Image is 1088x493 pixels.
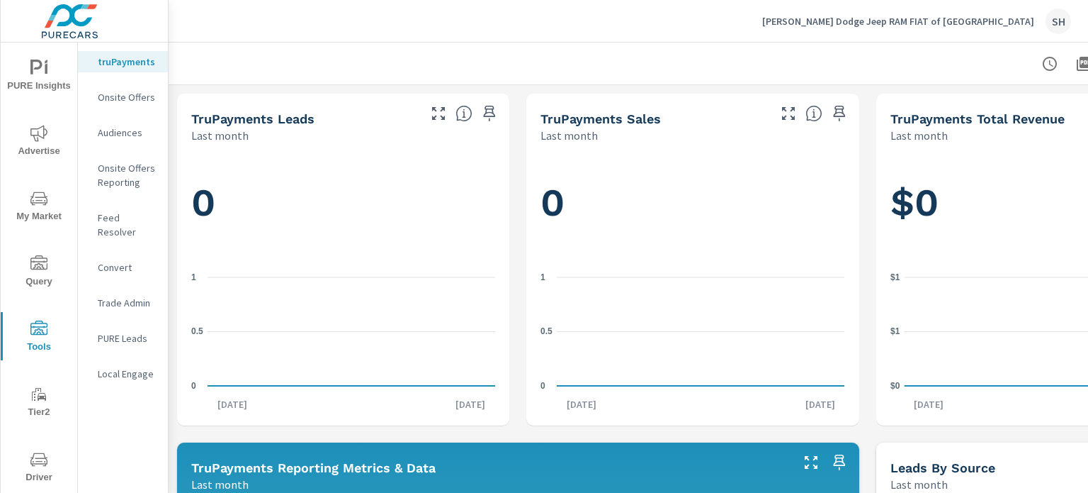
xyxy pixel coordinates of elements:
[890,460,995,475] h5: Leads By Source
[98,126,157,140] p: Audiences
[208,397,257,411] p: [DATE]
[540,381,545,391] text: 0
[805,105,822,122] span: Number of sales matched to a truPayments lead. [Source: This data is sourced from the dealer's DM...
[540,179,844,227] h1: 0
[5,60,73,94] span: PURE Insights
[78,122,168,143] div: Audiences
[78,292,168,314] div: Trade Admin
[191,476,249,493] p: Last month
[557,397,606,411] p: [DATE]
[427,102,450,125] button: Make Fullscreen
[78,257,168,278] div: Convert
[795,397,845,411] p: [DATE]
[5,255,73,290] span: Query
[446,397,495,411] p: [DATE]
[540,272,545,282] text: 1
[78,157,168,193] div: Onsite Offers Reporting
[5,125,73,160] span: Advertise
[890,476,948,493] p: Last month
[191,326,203,336] text: 0.5
[828,102,851,125] span: Save this to your personalized report
[800,451,822,474] button: Make Fullscreen
[540,111,661,126] h5: truPayments Sales
[762,15,1034,28] p: [PERSON_NAME] Dodge Jeep RAM FIAT of [GEOGRAPHIC_DATA]
[191,460,436,475] h5: truPayments Reporting Metrics & Data
[1045,9,1071,34] div: SH
[540,127,598,144] p: Last month
[98,260,157,275] p: Convert
[890,326,900,336] text: $1
[540,326,552,336] text: 0.5
[904,397,953,411] p: [DATE]
[191,272,196,282] text: 1
[478,102,501,125] span: Save this to your personalized report
[98,211,157,239] p: Feed Resolver
[890,111,1065,126] h5: truPayments Total Revenue
[98,55,157,69] p: truPayments
[78,328,168,349] div: PURE Leads
[828,451,851,474] span: Save this to your personalized report
[5,321,73,355] span: Tools
[78,87,168,108] div: Onsite Offers
[890,381,900,391] text: $0
[78,51,168,72] div: truPayments
[98,296,157,310] p: Trade Admin
[5,451,73,486] span: Driver
[191,127,249,144] p: Last month
[191,111,314,126] h5: truPayments Leads
[98,90,157,104] p: Onsite Offers
[890,272,900,282] text: $1
[191,179,495,227] h1: 0
[191,381,196,391] text: 0
[5,190,73,225] span: My Market
[455,105,472,122] span: The number of truPayments leads.
[890,127,948,144] p: Last month
[98,331,157,345] p: PURE Leads
[98,161,157,189] p: Onsite Offers Reporting
[78,363,168,384] div: Local Engage
[98,367,157,381] p: Local Engage
[78,207,168,243] div: Feed Resolver
[5,386,73,421] span: Tier2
